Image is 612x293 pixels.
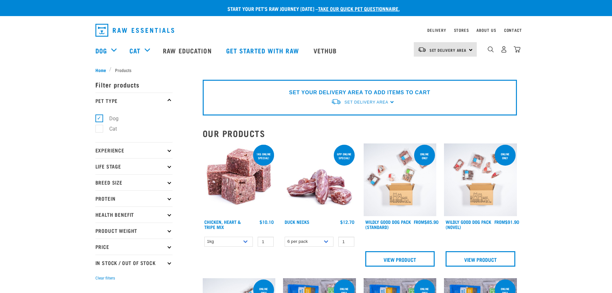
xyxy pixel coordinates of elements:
[454,29,469,31] a: Stores
[285,221,309,223] a: Duck Necks
[504,29,522,31] a: Contact
[494,221,505,223] span: FROM
[95,174,173,190] p: Breed Size
[260,219,274,224] div: $10.10
[95,158,173,174] p: Life Stage
[365,221,411,228] a: Wildly Good Dog Pack (Standard)
[253,149,274,163] div: 1kg online special!
[495,149,516,163] div: Online Only
[95,24,174,37] img: Raw Essentials Logo
[488,46,494,52] img: home-icon-1@2x.png
[95,142,173,158] p: Experience
[95,275,115,281] button: Clear filters
[430,49,467,51] span: Set Delivery Area
[494,219,519,224] div: $91.90
[95,206,173,223] p: Health Benefit
[156,38,219,63] a: Raw Education
[340,219,354,224] div: $12.70
[414,221,424,223] span: FROM
[307,38,345,63] a: Vethub
[95,77,173,93] p: Filter products
[476,29,496,31] a: About Us
[95,239,173,255] p: Price
[95,93,173,109] p: Pet Type
[446,251,515,267] a: View Product
[514,46,520,53] img: home-icon@2x.png
[204,221,241,228] a: Chicken, Heart & Tripe Mix
[414,149,435,163] div: Online Only
[129,46,140,55] a: Cat
[95,46,107,55] a: Dog
[203,128,517,138] h2: Our Products
[95,190,173,206] p: Protein
[99,125,120,133] label: Cat
[90,21,522,39] nav: dropdown navigation
[446,221,491,228] a: Wildly Good Dog Pack (Novel)
[318,7,400,10] a: take our quick pet questionnaire.
[95,67,110,73] a: Home
[95,223,173,239] p: Product Weight
[427,29,446,31] a: Delivery
[95,67,106,73] span: Home
[99,114,121,123] label: Dog
[501,46,507,53] img: user.png
[95,67,517,73] nav: breadcrumbs
[258,237,274,247] input: 1
[203,143,276,216] img: 1062 Chicken Heart Tripe Mix 01
[331,98,341,105] img: van-moving.png
[283,143,356,216] img: Pile Of Duck Necks For Pets
[220,38,307,63] a: Get started with Raw
[444,143,517,216] img: Dog Novel 0 2sec
[418,47,426,52] img: van-moving.png
[334,149,355,163] div: 6pp online special!
[95,255,173,271] p: In Stock / Out Of Stock
[364,143,437,216] img: Dog 0 2sec
[365,251,435,267] a: View Product
[344,100,388,105] span: Set Delivery Area
[289,89,430,96] p: SET YOUR DELIVERY AREA TO ADD ITEMS TO CART
[338,237,354,247] input: 1
[414,219,439,224] div: $85.90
